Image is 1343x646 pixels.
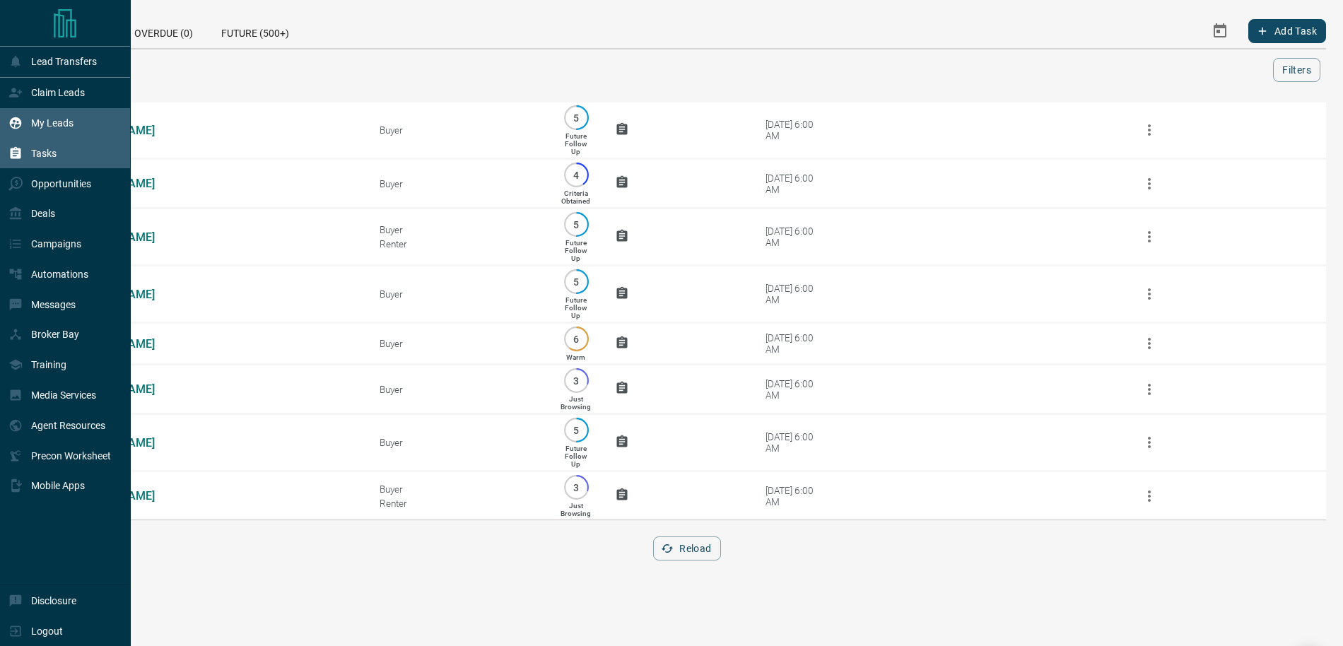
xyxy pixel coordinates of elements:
[565,296,587,319] p: Future Follow Up
[571,170,582,180] p: 4
[380,238,537,249] div: Renter
[766,332,826,355] div: [DATE] 6:00 AM
[380,384,537,395] div: Buyer
[766,485,826,507] div: [DATE] 6:00 AM
[380,288,537,300] div: Buyer
[120,14,207,48] div: Overdue (0)
[571,219,582,230] p: 5
[565,445,587,468] p: Future Follow Up
[561,189,590,205] p: Criteria Obtained
[1203,14,1237,48] button: Select Date Range
[561,395,591,411] p: Just Browsing
[207,14,303,48] div: Future (500+)
[571,482,582,493] p: 3
[380,124,537,136] div: Buyer
[571,112,582,123] p: 5
[380,483,537,495] div: Buyer
[571,276,582,287] p: 5
[561,502,591,517] p: Just Browsing
[380,338,537,349] div: Buyer
[380,498,537,509] div: Renter
[565,239,587,262] p: Future Follow Up
[380,178,537,189] div: Buyer
[566,353,585,361] p: Warm
[766,172,826,195] div: [DATE] 6:00 AM
[380,437,537,448] div: Buyer
[766,431,826,454] div: [DATE] 6:00 AM
[1273,58,1320,82] button: Filters
[380,224,537,235] div: Buyer
[571,425,582,435] p: 5
[766,378,826,401] div: [DATE] 6:00 AM
[766,283,826,305] div: [DATE] 6:00 AM
[653,536,720,560] button: Reload
[565,132,587,155] p: Future Follow Up
[571,375,582,386] p: 3
[766,119,826,141] div: [DATE] 6:00 AM
[1248,19,1326,43] button: Add Task
[571,334,582,344] p: 6
[766,225,826,248] div: [DATE] 6:00 AM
